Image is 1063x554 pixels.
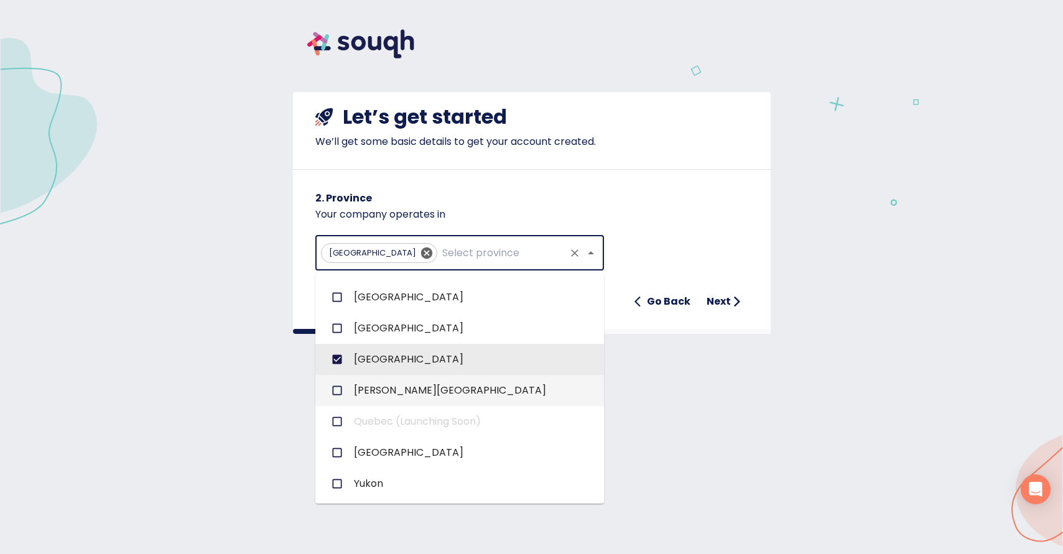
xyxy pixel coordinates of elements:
button: Next [702,289,748,314]
p: Your company operates in [315,207,748,222]
h6: Go Back [647,293,690,310]
h4: Let’s get started [343,104,507,129]
div: [GEOGRAPHIC_DATA] [321,243,437,263]
span: [PERSON_NAME][GEOGRAPHIC_DATA] [354,383,546,398]
span: [GEOGRAPHIC_DATA] [354,352,463,367]
span: [GEOGRAPHIC_DATA] [354,290,463,305]
span: Yukon [354,476,383,491]
input: Select province [440,241,564,265]
button: Clear [566,244,583,262]
h6: Next [707,293,731,310]
button: Go Back [629,289,695,314]
span: [GEOGRAPHIC_DATA] [354,445,463,460]
div: Open Intercom Messenger [1021,474,1051,504]
img: shuttle [315,108,333,126]
h6: 2. Province [315,190,748,207]
span: Quebec (Launching Soon) [354,414,481,429]
span: [GEOGRAPHIC_DATA] [322,247,424,259]
img: souqh logo [293,15,429,73]
span: [GEOGRAPHIC_DATA] [354,321,463,336]
button: Close [582,244,600,262]
p: We’ll get some basic details to get your account created. [315,134,748,149]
